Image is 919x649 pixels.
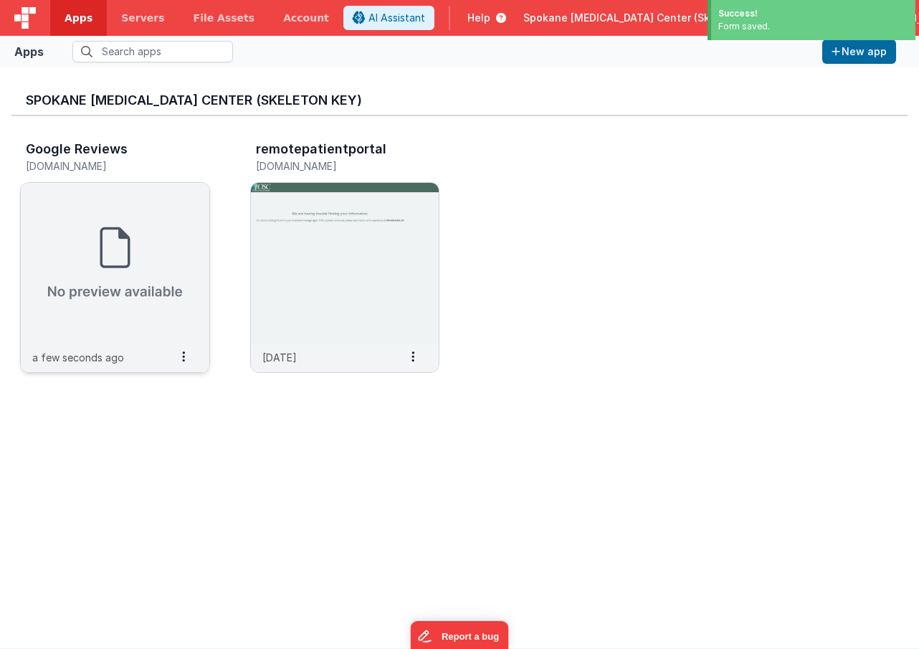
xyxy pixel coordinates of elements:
[26,142,128,156] h3: Google Reviews
[262,350,297,365] p: [DATE]
[65,11,92,25] span: Apps
[822,39,896,64] button: New app
[32,350,124,365] p: a few seconds ago
[121,11,164,25] span: Servers
[14,43,44,60] div: Apps
[718,20,908,33] div: Form saved.
[26,161,174,171] h5: [DOMAIN_NAME]
[256,142,386,156] h3: remotepatientportal
[718,7,908,20] div: Success!
[368,11,425,25] span: AI Assistant
[194,11,255,25] span: File Assets
[523,11,780,25] span: Spokane [MEDICAL_DATA] Center (Skeleton Key) —
[72,41,233,62] input: Search apps
[26,93,893,108] h3: Spokane [MEDICAL_DATA] Center (Skeleton Key)
[256,161,404,171] h5: [DOMAIN_NAME]
[467,11,490,25] span: Help
[343,6,434,30] button: AI Assistant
